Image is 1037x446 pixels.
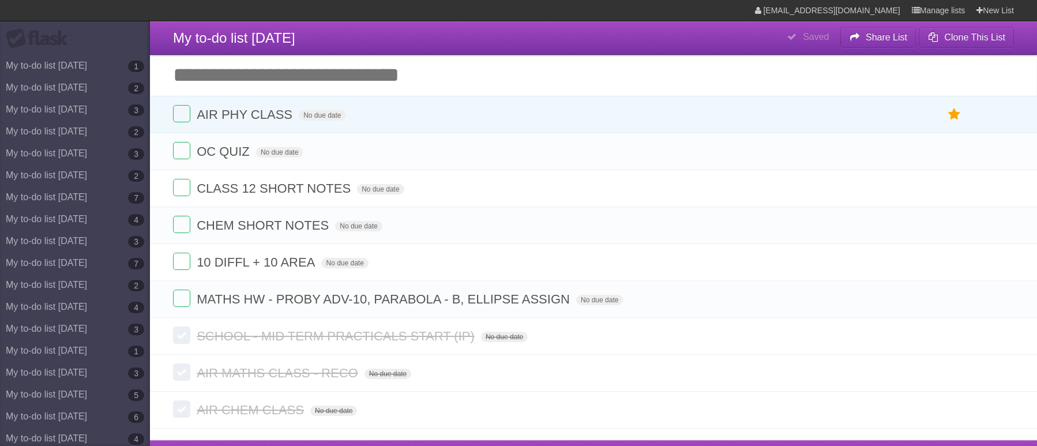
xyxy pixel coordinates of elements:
[173,142,190,159] label: Done
[128,411,144,423] b: 6
[128,389,144,401] b: 5
[321,258,368,268] span: No due date
[173,400,190,418] label: Done
[173,105,190,122] label: Done
[365,369,411,379] span: No due date
[128,61,144,72] b: 1
[840,27,916,48] button: Share List
[197,255,318,269] span: 10 DIFFL + 10 AREA
[128,83,144,94] b: 2
[197,403,307,417] span: AIR CHEM CLASS
[128,148,144,160] b: 3
[919,27,1014,48] button: Clone This List
[357,184,404,194] span: No due date
[128,324,144,335] b: 3
[173,30,295,46] span: My to-do list [DATE]
[128,258,144,269] b: 7
[128,302,144,313] b: 4
[197,292,573,306] span: MATHS HW - PROBY ADV-10, PARABOLA - B, ELLIPSE ASSIGN
[128,236,144,248] b: 3
[128,170,144,182] b: 2
[944,105,965,124] label: Star task
[173,327,190,344] label: Done
[197,366,361,380] span: AIR MATHS CLASS - RECO
[128,104,144,116] b: 3
[128,214,144,226] b: 4
[197,218,332,233] span: CHEM SHORT NOTES
[173,216,190,233] label: Done
[173,253,190,270] label: Done
[256,147,303,158] span: No due date
[576,295,623,305] span: No due date
[299,110,345,121] span: No due date
[803,32,829,42] b: Saved
[128,368,144,379] b: 3
[128,192,144,204] b: 7
[128,126,144,138] b: 2
[335,221,382,231] span: No due date
[197,329,478,343] span: SCHOOL - MID TERM PRACTICALS START (IP)
[128,346,144,357] b: 1
[310,406,357,416] span: No due date
[944,32,1005,42] b: Clone This List
[128,280,144,291] b: 2
[481,332,528,342] span: No due date
[6,28,75,49] div: Flask
[173,363,190,381] label: Done
[197,107,295,122] span: AIR PHY CLASS
[128,433,144,445] b: 4
[197,144,253,159] span: OC QUIZ
[173,290,190,307] label: Done
[173,179,190,196] label: Done
[866,32,907,42] b: Share List
[197,181,354,196] span: CLASS 12 SHORT NOTES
